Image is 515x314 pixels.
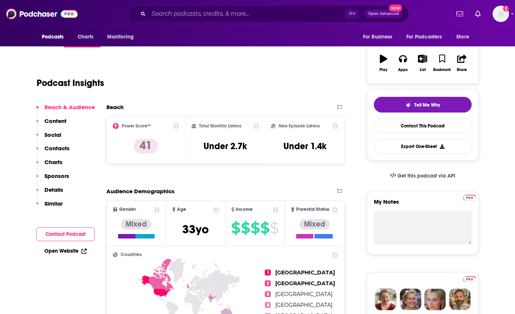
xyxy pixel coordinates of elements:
[44,131,61,138] p: Social
[270,222,279,234] span: $
[296,207,329,212] span: Parental Status
[121,252,142,257] span: Countries
[265,280,271,286] span: 2
[374,50,393,77] button: Play
[358,30,402,44] button: open menu
[420,68,426,72] div: List
[36,158,62,172] button: Charts
[44,172,69,179] p: Sponsors
[389,4,402,12] span: New
[73,30,98,44] a: Charts
[36,227,95,241] button: Contact Podcast
[177,207,186,212] span: Age
[121,219,151,230] div: Mixed
[456,32,469,42] span: More
[463,276,476,282] img: Podchaser Pro
[44,200,63,207] p: Similar
[374,198,472,211] label: My Notes
[251,222,260,234] span: $
[78,32,94,42] span: Charts
[279,123,320,129] h2: New Episode Listens
[241,222,250,234] span: $
[275,291,332,298] span: [GEOGRAPHIC_DATA]
[36,200,63,214] button: Similar
[363,32,393,42] span: For Business
[36,131,61,145] button: Social
[44,186,63,193] p: Details
[374,97,472,113] button: tell me why sparkleTell Me Why
[6,7,78,21] img: Podchaser - Follow, Share and Rate Podcasts
[300,219,330,230] div: Mixed
[36,186,63,200] button: Details
[44,248,87,254] a: Open Website
[374,118,472,133] a: Contact This Podcast
[37,30,74,44] button: open menu
[375,289,397,310] img: Sydney Profile
[204,141,247,152] h3: Under 2.7k
[36,117,66,131] button: Content
[44,158,62,166] p: Charts
[149,8,345,20] input: Search podcasts, credits, & more...
[275,302,332,308] span: [GEOGRAPHIC_DATA]
[345,9,359,19] span: ⌘ K
[432,50,452,77] button: Bookmark
[393,50,413,77] button: Apps
[414,102,440,108] span: Tell Me Why
[493,6,509,22] button: Show profile menu
[449,289,471,310] img: Jon Profile
[374,139,472,154] button: Export One-Sheet
[265,302,271,308] span: 4
[106,104,124,111] h2: Reach
[107,32,134,42] span: Monitoring
[122,123,151,129] h2: Power Score™
[283,141,326,152] h3: Under 1.4k
[493,6,509,22] img: User Profile
[365,9,403,18] button: Open AdvancedNew
[128,5,409,22] div: Search podcasts, credits, & more...
[457,68,467,72] div: Share
[453,7,466,20] a: Show notifications dropdown
[472,7,484,20] a: Show notifications dropdown
[275,269,335,276] span: [GEOGRAPHIC_DATA]
[463,275,476,282] a: Pro website
[199,123,241,129] h2: Total Monthly Listens
[236,207,253,212] span: Income
[260,222,269,234] span: $
[106,188,174,195] h2: Audience Demographics
[44,104,95,111] p: Reach & Audience
[134,139,158,154] p: 41
[36,172,69,186] button: Sponsors
[182,222,209,237] span: 33 yo
[398,68,408,72] div: Apps
[400,289,421,310] img: Barbara Profile
[433,68,451,72] div: Bookmark
[42,32,64,42] span: Podcasts
[463,194,476,201] a: Pro website
[368,12,399,16] span: Open Advanced
[37,77,104,89] h1: Podcast Insights
[401,30,453,44] button: open menu
[503,6,509,12] svg: Add a profile image
[463,195,476,201] img: Podchaser Pro
[413,50,432,77] button: List
[424,289,446,310] img: Jules Profile
[119,207,136,212] span: Gender
[406,32,442,42] span: For Podcasters
[102,30,143,44] button: open menu
[231,222,240,234] span: $
[451,30,478,44] button: open menu
[379,68,387,72] div: Play
[493,6,509,22] span: Logged in as notablypr
[397,173,455,179] span: Get this podcast via API
[44,145,69,152] p: Contacts
[405,102,411,108] img: tell me why sparkle
[36,104,95,117] button: Reach & Audience
[36,145,69,158] button: Contacts
[265,270,271,275] span: 1
[265,291,271,297] span: 3
[452,50,471,77] button: Share
[384,167,462,185] a: Get this podcast via API
[44,117,66,124] p: Content
[275,280,335,287] span: [GEOGRAPHIC_DATA]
